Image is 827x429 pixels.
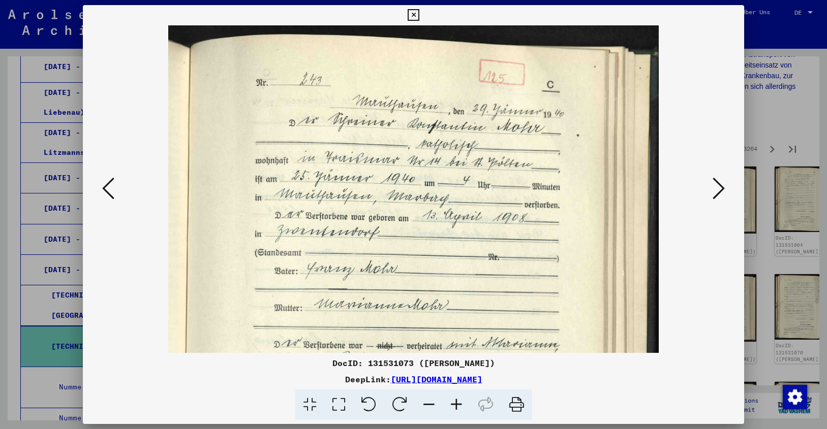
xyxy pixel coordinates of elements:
div: DeepLink: [83,373,745,385]
img: Zustimmung ändern [783,385,807,409]
a: [URL][DOMAIN_NAME] [391,374,482,384]
div: Zustimmung ändern [782,384,807,409]
div: DocID: 131531073 ([PERSON_NAME]) [83,357,745,369]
